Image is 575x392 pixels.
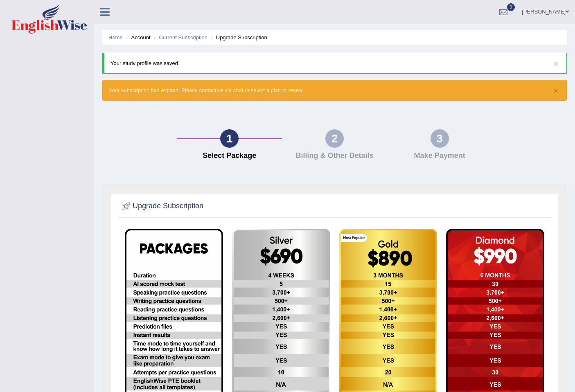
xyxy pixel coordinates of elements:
[209,34,267,41] li: Upgrade Subscription
[181,152,278,160] h4: Select Package
[431,129,449,148] div: 3
[124,34,150,41] li: Account
[553,59,558,68] button: ×
[391,152,488,160] h4: Make Payment
[553,86,558,95] button: ×
[286,152,383,160] h4: Billing & Other Details
[507,3,515,11] span: 0
[325,129,344,148] div: 2
[159,34,207,41] a: Current Subscription
[220,129,239,148] div: 1
[102,80,567,101] div: Your subscription has expired. Please contact us via chat or select a plan to renew
[108,34,123,41] a: Home
[120,200,203,212] h2: Upgrade Subscription
[102,53,567,74] div: Your study profile was saved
